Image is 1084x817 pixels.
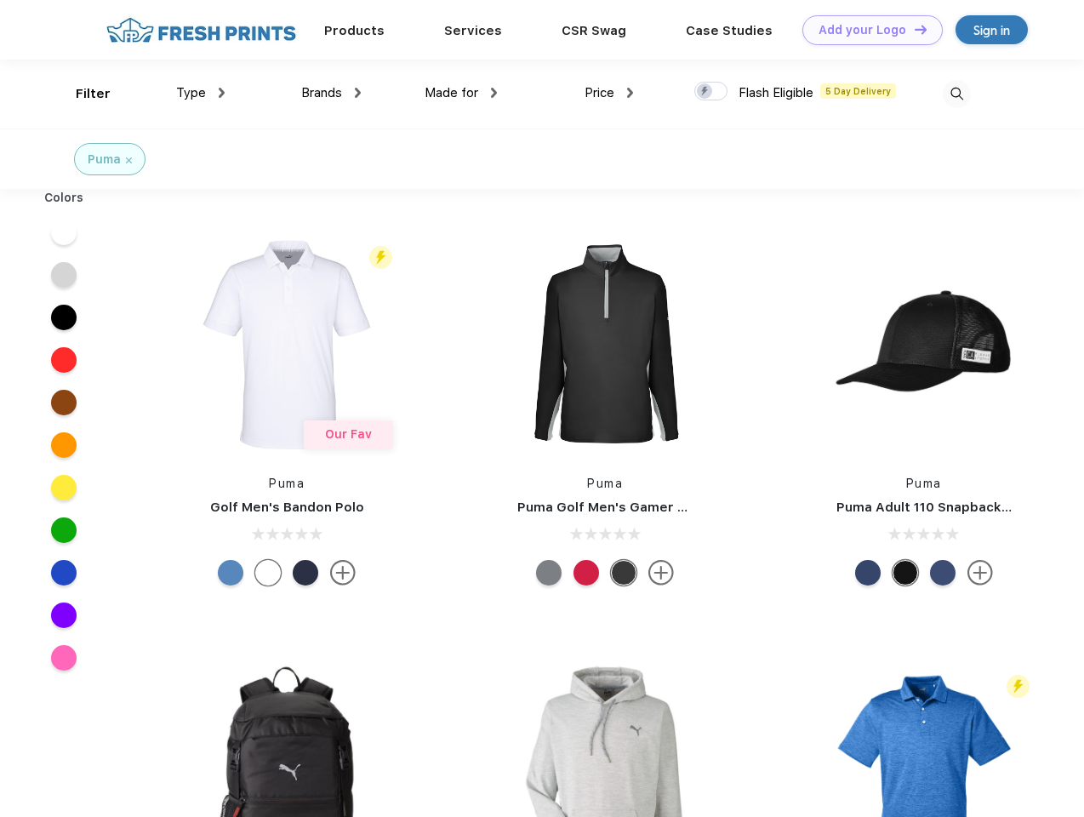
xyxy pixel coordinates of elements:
[101,15,301,45] img: fo%20logo%202.webp
[126,157,132,163] img: filter_cancel.svg
[906,477,942,490] a: Puma
[930,560,956,586] div: Peacoat Qut Shd
[210,500,364,515] a: Golf Men's Bandon Polo
[585,85,614,100] span: Price
[943,80,971,108] img: desktop_search.svg
[444,23,502,38] a: Services
[492,231,718,458] img: func=resize&h=266
[820,83,896,99] span: 5 Day Delivery
[915,25,927,34] img: DT
[269,477,305,490] a: Puma
[293,560,318,586] div: Navy Blazer
[973,20,1010,40] div: Sign in
[218,560,243,586] div: Lake Blue
[611,560,636,586] div: Puma Black
[369,246,392,269] img: flash_active_toggle.svg
[31,189,97,207] div: Colors
[325,427,372,441] span: Our Fav
[648,560,674,586] img: more.svg
[536,560,562,586] div: Quiet Shade
[739,85,813,100] span: Flash Eligible
[88,151,121,169] div: Puma
[811,231,1037,458] img: func=resize&h=266
[855,560,881,586] div: Peacoat with Qut Shd
[627,88,633,98] img: dropdown.png
[517,500,786,515] a: Puma Golf Men's Gamer Golf Quarter-Zip
[255,560,281,586] div: Bright White
[330,560,356,586] img: more.svg
[562,23,626,38] a: CSR Swag
[324,23,385,38] a: Products
[1007,675,1030,698] img: flash_active_toggle.svg
[893,560,918,586] div: Pma Blk with Pma Blk
[587,477,623,490] a: Puma
[573,560,599,586] div: Ski Patrol
[355,88,361,98] img: dropdown.png
[819,23,906,37] div: Add your Logo
[76,84,111,104] div: Filter
[176,85,206,100] span: Type
[956,15,1028,44] a: Sign in
[219,88,225,98] img: dropdown.png
[425,85,478,100] span: Made for
[301,85,342,100] span: Brands
[491,88,497,98] img: dropdown.png
[967,560,993,586] img: more.svg
[174,231,400,458] img: func=resize&h=266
